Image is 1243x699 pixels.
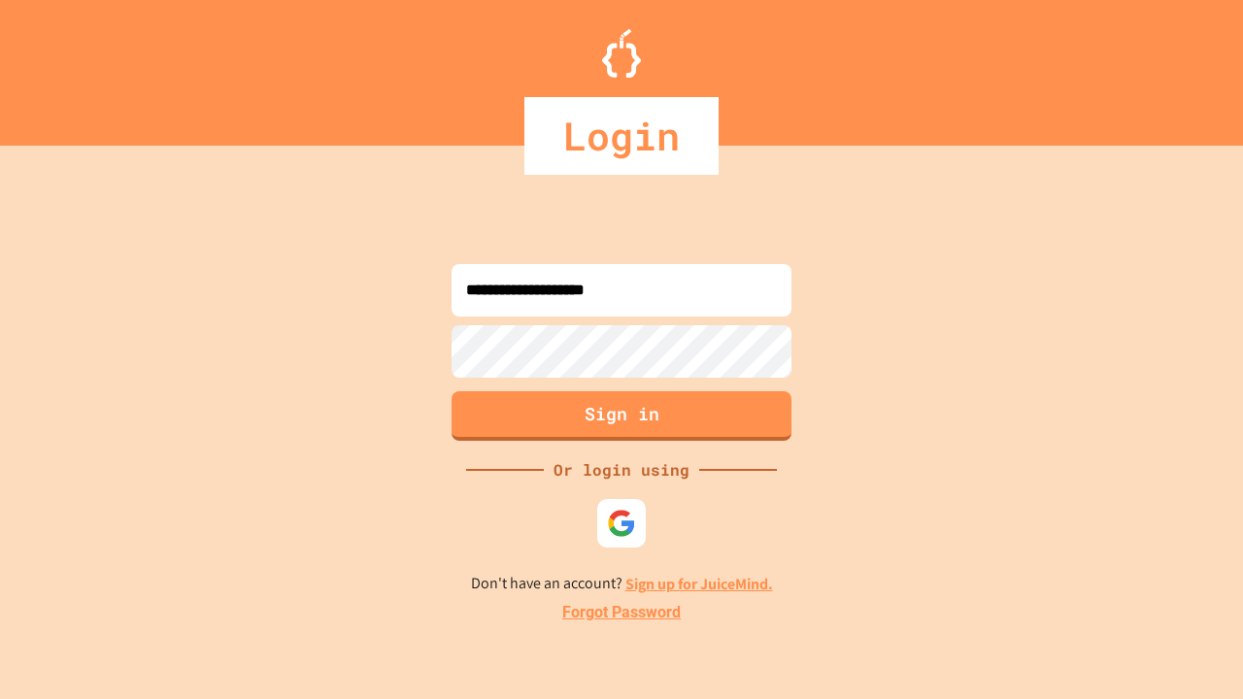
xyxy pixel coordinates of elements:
img: Logo.svg [602,29,641,78]
div: Or login using [544,458,699,482]
img: google-icon.svg [607,509,636,538]
a: Sign up for JuiceMind. [625,574,773,594]
div: Login [524,97,719,175]
p: Don't have an account? [471,572,773,596]
a: Forgot Password [562,601,681,624]
button: Sign in [452,391,791,441]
